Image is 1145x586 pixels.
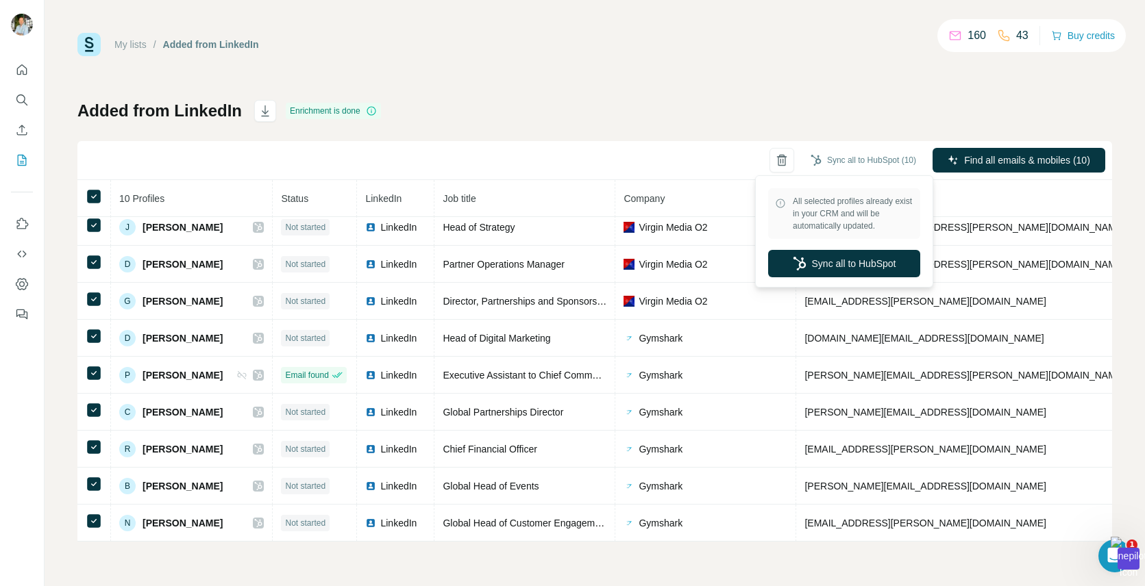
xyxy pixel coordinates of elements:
[624,481,635,492] img: company-logo
[119,367,136,383] div: P
[285,258,325,270] span: Not started
[639,442,682,456] span: Gymshark
[365,481,376,492] img: LinkedIn logo
[119,330,136,346] div: D
[624,407,635,418] img: company-logo
[639,257,707,271] span: Virgin Media O2
[804,370,1125,381] span: [PERSON_NAME][EMAIL_ADDRESS][PERSON_NAME][DOMAIN_NAME]
[143,294,223,308] span: [PERSON_NAME]
[1098,539,1131,572] iframe: Intercom live chat
[624,193,665,204] span: Company
[804,296,1046,307] span: [EMAIL_ADDRESS][PERSON_NAME][DOMAIN_NAME]
[119,515,136,531] div: N
[365,407,376,418] img: LinkedIn logo
[365,259,376,270] img: LinkedIn logo
[143,516,223,530] span: [PERSON_NAME]
[365,444,376,455] img: LinkedIn logo
[804,407,1046,418] span: [PERSON_NAME][EMAIL_ADDRESS][DOMAIN_NAME]
[639,331,682,345] span: Gymshark
[443,259,564,270] span: Partner Operations Manager
[365,518,376,528] img: LinkedIn logo
[143,331,223,345] span: [PERSON_NAME]
[285,332,325,344] span: Not started
[639,294,707,308] span: Virgin Media O2
[11,148,33,173] button: My lists
[365,222,376,233] img: LinkedIn logo
[365,370,376,381] img: LinkedIn logo
[119,219,136,235] div: J
[153,38,156,51] li: /
[11,302,33,327] button: Feedback
[11,212,33,236] button: Use Surfe on LinkedIn
[624,444,635,455] img: company-logo
[639,516,682,530] span: Gymshark
[380,405,417,419] span: LinkedIn
[443,193,476,204] span: Job title
[119,441,136,457] div: R
[443,407,563,418] span: Global Partnerships Director
[143,479,223,493] span: [PERSON_NAME]
[804,444,1046,455] span: [EMAIL_ADDRESS][PERSON_NAME][DOMAIN_NAME]
[285,517,325,529] span: Not started
[624,259,635,270] img: company-logo
[143,257,223,271] span: [PERSON_NAME]
[443,481,539,492] span: Global Head of Events
[793,195,913,232] span: All selected profiles already exist in your CRM and will be automatically updated.
[1016,27,1029,44] p: 43
[365,333,376,344] img: LinkedIn logo
[639,405,682,419] span: Gymshark
[143,368,223,382] span: [PERSON_NAME]
[624,296,635,307] img: company-logo
[77,100,242,122] h1: Added from LinkedIn
[804,259,1125,270] span: [PERSON_NAME][EMAIL_ADDRESS][PERSON_NAME][DOMAIN_NAME]
[624,518,635,528] img: company-logo
[624,333,635,344] img: company-logo
[119,293,136,309] div: G
[119,193,164,204] span: 10 Profiles
[380,220,417,234] span: LinkedIn
[801,150,926,170] button: Sync all to HubSpot (10)
[380,294,417,308] span: LinkedIn
[143,405,223,419] span: [PERSON_NAME]
[11,14,33,36] img: Avatar
[285,295,325,307] span: Not started
[114,39,147,50] a: My lists
[285,369,328,381] span: Email found
[443,222,515,233] span: Head of Strategy
[964,153,1090,167] span: Find all emails & mobiles (10)
[285,406,325,418] span: Not started
[380,368,417,382] span: LinkedIn
[380,516,417,530] span: LinkedIn
[285,443,325,455] span: Not started
[933,148,1105,173] button: Find all emails & mobiles (10)
[286,103,381,119] div: Enrichment is done
[143,220,223,234] span: [PERSON_NAME]
[768,250,920,277] button: Sync all to HubSpot
[285,221,325,233] span: Not started
[624,222,635,233] img: company-logo
[639,368,682,382] span: Gymshark
[143,442,223,456] span: [PERSON_NAME]
[443,296,610,307] span: Director, Partnerships and Sponsorship
[639,220,707,234] span: Virgin Media O2
[163,38,259,51] div: Added from LinkedIn
[119,404,136,420] div: C
[380,442,417,456] span: LinkedIn
[639,479,682,493] span: Gymshark
[119,478,136,494] div: B
[443,518,608,528] span: Global Head of Customer Engagement
[968,27,986,44] p: 160
[443,370,645,381] span: Executive Assistant to Chief Commercial Officer
[380,331,417,345] span: LinkedIn
[11,118,33,142] button: Enrich CSV
[77,33,101,56] img: Surfe Logo
[11,58,33,82] button: Quick start
[1051,26,1115,45] button: Buy credits
[380,257,417,271] span: LinkedIn
[804,333,1044,344] span: [DOMAIN_NAME][EMAIL_ADDRESS][DOMAIN_NAME]
[11,272,33,296] button: Dashboard
[443,444,537,455] span: Chief Financial Officer
[804,222,1125,233] span: [PERSON_NAME][EMAIL_ADDRESS][PERSON_NAME][DOMAIN_NAME]
[624,370,635,381] img: company-logo
[11,242,33,266] button: Use Surfe API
